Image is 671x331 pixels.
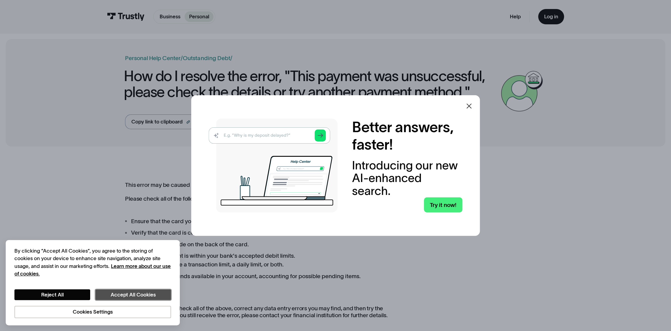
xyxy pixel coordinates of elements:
[424,197,463,212] a: Try it now!
[14,289,90,300] button: Reject All
[95,289,171,300] button: Accept All Cookies
[6,240,180,325] div: Cookie banner
[14,247,171,278] div: By clicking “Accept All Cookies”, you agree to the storing of cookies on your device to enhance s...
[14,247,171,318] div: Privacy
[352,119,462,153] h2: Better answers, faster!
[352,159,462,197] div: Introducing our new AI-enhanced search.
[14,306,171,318] button: Cookies Settings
